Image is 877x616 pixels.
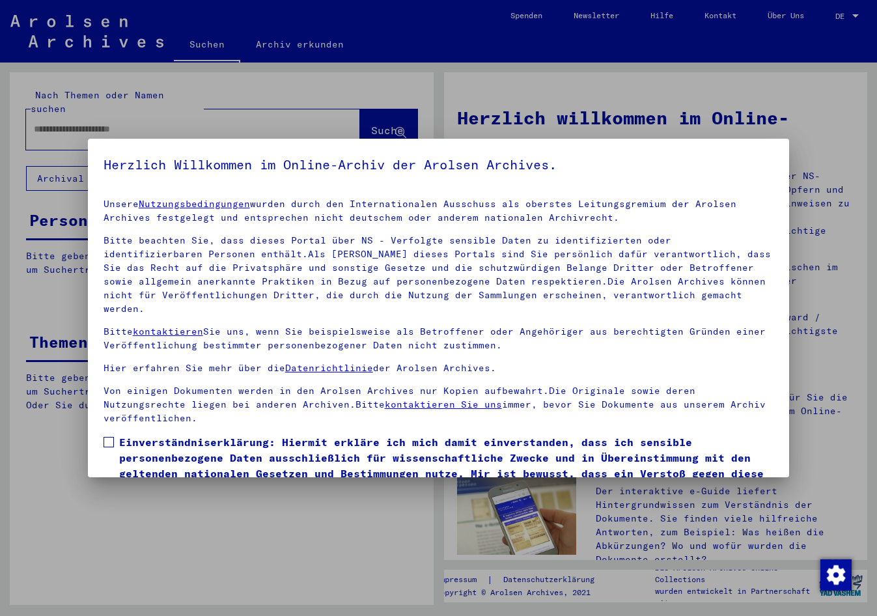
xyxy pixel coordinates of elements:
[119,434,774,497] span: Einverständniserklärung: Hiermit erkläre ich mich damit einverstanden, dass ich sensible personen...
[133,326,203,337] a: kontaktieren
[104,325,774,352] p: Bitte Sie uns, wenn Sie beispielsweise als Betroffener oder Angehöriger aus berechtigten Gründen ...
[104,154,774,175] h5: Herzlich Willkommen im Online-Archiv der Arolsen Archives.
[104,197,774,225] p: Unsere wurden durch den Internationalen Ausschuss als oberstes Leitungsgremium der Arolsen Archiv...
[104,384,774,425] p: Von einigen Dokumenten werden in den Arolsen Archives nur Kopien aufbewahrt.Die Originale sowie d...
[285,362,373,374] a: Datenrichtlinie
[104,361,774,375] p: Hier erfahren Sie mehr über die der Arolsen Archives.
[820,559,851,590] div: Zustimmung ändern
[104,234,774,316] p: Bitte beachten Sie, dass dieses Portal über NS - Verfolgte sensible Daten zu identifizierten oder...
[139,198,250,210] a: Nutzungsbedingungen
[820,559,852,591] img: Zustimmung ändern
[385,399,502,410] a: kontaktieren Sie uns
